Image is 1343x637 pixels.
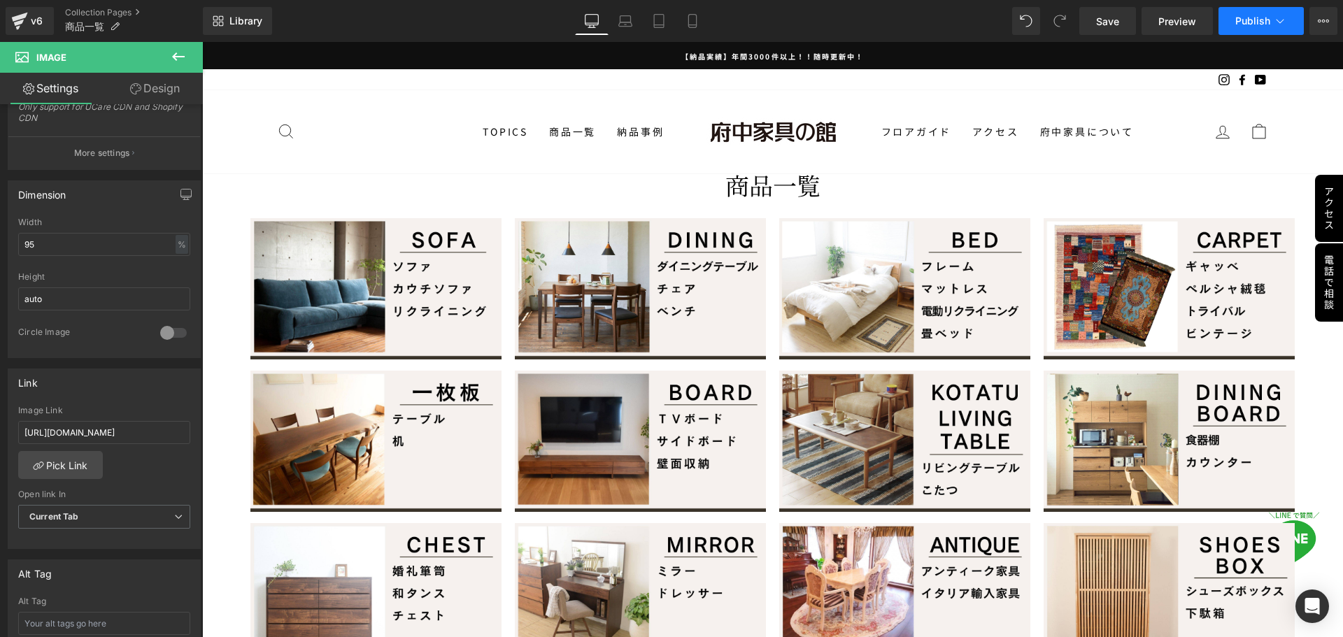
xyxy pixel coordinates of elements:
div: Only support for UCare CDN and Shopify CDN [18,101,190,133]
span: Preview [1158,14,1196,29]
div: Dimension [18,181,66,201]
span: Publish [1235,15,1270,27]
button: Undo [1012,7,1040,35]
div: Alt Tag [18,560,52,580]
input: https://your-shop.myshopify.com [18,421,190,444]
a: Laptop [609,7,642,35]
a: 納品事例 [404,77,472,103]
a: v6 [6,7,54,35]
a: TOPICS [270,77,336,103]
a: Tablet [642,7,676,35]
div: Open link In [18,489,190,499]
a: Collection Pages [65,7,203,18]
div: % [176,235,188,254]
a: Design [104,73,206,104]
input: auto [18,233,190,256]
span: 【納品実績】年間3000件以上！！随時更新中！ [479,9,662,20]
a: New Library [203,7,272,35]
b: Current Tab [29,511,79,522]
span: Library [229,15,262,27]
div: v6 [28,12,45,30]
button: Publish [1218,7,1304,35]
img: 府中家具の館 [494,69,648,110]
span: 商品一覧 [65,21,104,32]
input: Your alt tags go here [18,612,190,635]
div: Height [18,272,190,282]
span: Save [1096,14,1119,29]
a: 【納品実績】年間3000件以上！！随時更新中！ [78,7,1064,20]
input: auto [18,287,190,310]
a: 商品一覧 [336,77,404,103]
div: Width [18,217,190,227]
a: Desktop [575,7,609,35]
span: Image [36,52,66,63]
div: Alt Tag [18,596,190,606]
button: More settings [8,136,200,169]
a: フロアガイド [669,77,760,103]
div: Circle Image [18,327,146,341]
a: Mobile [676,7,709,35]
button: More [1309,7,1337,35]
a: アクセス [760,77,827,103]
a: 府中家具について [827,77,942,103]
div: Open Intercom Messenger [1295,589,1329,623]
a: Pick Link [18,451,103,479]
div: Primary [150,62,990,117]
a: Preview [1142,7,1213,35]
div: Image Link [18,406,190,415]
button: Redo [1046,7,1074,35]
div: Link [18,369,38,389]
p: More settings [74,147,130,159]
